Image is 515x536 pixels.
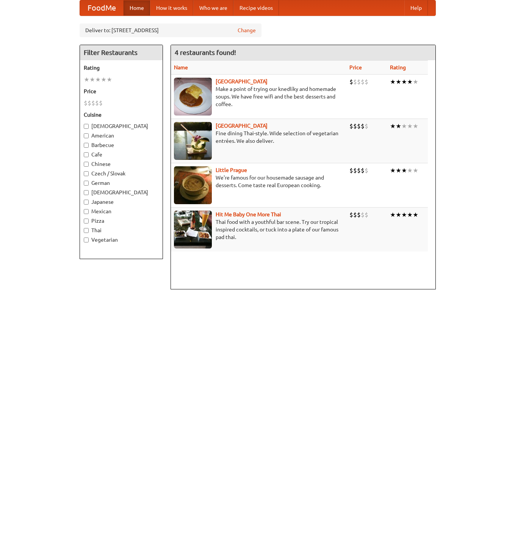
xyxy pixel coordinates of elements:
[396,78,401,86] li: ★
[84,209,89,214] input: Mexican
[390,78,396,86] li: ★
[413,211,418,219] li: ★
[84,143,89,148] input: Barbecue
[407,211,413,219] li: ★
[174,85,344,108] p: Make a point of trying our knedlíky and homemade soups. We have free wifi and the best desserts a...
[396,211,401,219] li: ★
[84,238,89,242] input: Vegetarian
[80,45,163,60] h4: Filter Restaurants
[357,122,361,130] li: $
[84,111,159,119] h5: Cuisine
[84,190,89,195] input: [DEMOGRAPHIC_DATA]
[357,78,361,86] li: $
[84,208,159,215] label: Mexican
[233,0,279,16] a: Recipe videos
[84,198,159,206] label: Japanese
[396,122,401,130] li: ★
[216,123,268,129] a: [GEOGRAPHIC_DATA]
[95,75,101,84] li: ★
[216,78,268,84] a: [GEOGRAPHIC_DATA]
[124,0,150,16] a: Home
[174,130,344,145] p: Fine dining Thai-style. Wide selection of vegetarian entrées. We also deliver.
[84,162,89,167] input: Chinese
[84,132,159,139] label: American
[80,23,261,37] div: Deliver to: [STREET_ADDRESS]
[84,151,159,158] label: Cafe
[84,228,89,233] input: Thai
[365,166,368,175] li: $
[84,227,159,234] label: Thai
[365,211,368,219] li: $
[174,166,212,204] img: littleprague.jpg
[361,211,365,219] li: $
[401,78,407,86] li: ★
[174,211,212,248] img: babythai.jpg
[84,160,159,168] label: Chinese
[216,211,281,217] a: Hit Me Baby One More Thai
[238,27,256,34] a: Change
[84,88,159,95] h5: Price
[84,219,89,223] input: Pizza
[88,99,91,107] li: $
[401,122,407,130] li: ★
[91,99,95,107] li: $
[413,78,418,86] li: ★
[349,211,353,219] li: $
[101,75,106,84] li: ★
[365,122,368,130] li: $
[84,64,159,72] h5: Rating
[174,78,212,116] img: czechpoint.jpg
[216,167,247,173] a: Little Prague
[84,141,159,149] label: Barbecue
[106,75,112,84] li: ★
[407,78,413,86] li: ★
[89,75,95,84] li: ★
[407,122,413,130] li: ★
[84,122,159,130] label: [DEMOGRAPHIC_DATA]
[365,78,368,86] li: $
[99,99,103,107] li: $
[404,0,428,16] a: Help
[361,166,365,175] li: $
[84,75,89,84] li: ★
[413,166,418,175] li: ★
[193,0,233,16] a: Who we are
[390,122,396,130] li: ★
[357,166,361,175] li: $
[413,122,418,130] li: ★
[84,171,89,176] input: Czech / Slovak
[84,217,159,225] label: Pizza
[407,166,413,175] li: ★
[361,122,365,130] li: $
[84,124,89,129] input: [DEMOGRAPHIC_DATA]
[174,218,344,241] p: Thai food with a youthful bar scene. Try our tropical inspired cocktails, or tuck into a plate of...
[349,122,353,130] li: $
[174,174,344,189] p: We're famous for our housemade sausage and desserts. Come taste real European cooking.
[150,0,193,16] a: How it works
[390,166,396,175] li: ★
[84,181,89,186] input: German
[401,166,407,175] li: ★
[84,189,159,196] label: [DEMOGRAPHIC_DATA]
[80,0,124,16] a: FoodMe
[84,236,159,244] label: Vegetarian
[84,152,89,157] input: Cafe
[390,211,396,219] li: ★
[174,122,212,160] img: satay.jpg
[175,49,236,56] ng-pluralize: 4 restaurants found!
[353,166,357,175] li: $
[396,166,401,175] li: ★
[401,211,407,219] li: ★
[361,78,365,86] li: $
[349,64,362,70] a: Price
[353,122,357,130] li: $
[84,170,159,177] label: Czech / Slovak
[349,166,353,175] li: $
[390,64,406,70] a: Rating
[84,99,88,107] li: $
[95,99,99,107] li: $
[174,64,188,70] a: Name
